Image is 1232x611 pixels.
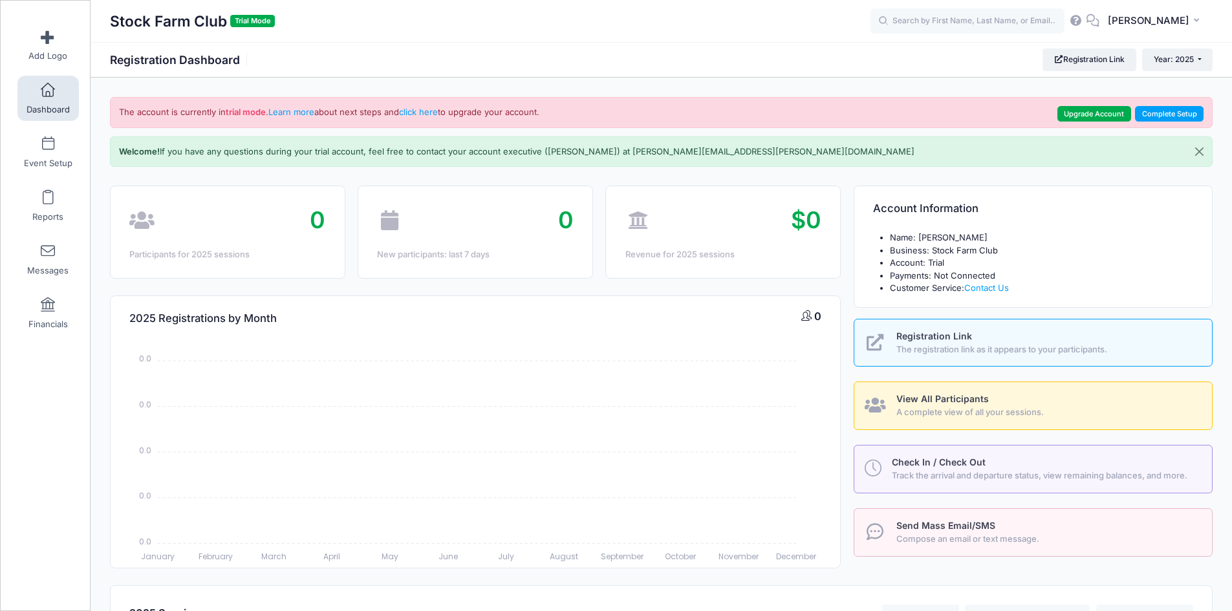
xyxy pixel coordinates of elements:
[1108,14,1189,28] span: [PERSON_NAME]
[110,6,275,36] h1: Stock Farm Club
[310,206,325,234] span: 0
[814,310,821,323] span: 0
[890,282,1193,295] li: Customer Service:
[890,244,1193,257] li: Business: Stock Farm Club
[719,551,759,562] tspan: November
[129,248,325,261] div: Participants for 2025 sessions
[854,445,1213,493] a: Check In / Check Out Track the arrival and departure status, view remaining balances, and more.
[892,469,1197,482] span: Track the arrival and departure status, view remaining balances, and more.
[32,211,63,222] span: Reports
[119,145,914,158] p: If you have any questions during your trial account, feel free to contact your account executive ...
[890,257,1193,270] li: Account: Trial
[777,551,817,562] tspan: December
[890,270,1193,283] li: Payments: Not Connected
[28,50,67,61] span: Add Logo
[261,551,286,562] tspan: March
[498,551,514,562] tspan: July
[17,22,79,67] a: Add Logo
[854,381,1213,430] a: View All Participants A complete view of all your sessions.
[890,231,1193,244] li: Name: [PERSON_NAME]
[1135,106,1204,122] a: Complete Setup
[323,551,340,562] tspan: April
[964,283,1009,293] a: Contact Us
[199,551,233,562] tspan: February
[1154,54,1194,64] span: Year: 2025
[399,107,438,117] a: click here
[1099,6,1213,36] button: [PERSON_NAME]
[268,107,314,117] a: Learn more
[382,551,398,562] tspan: May
[896,520,995,531] span: Send Mass Email/SMS
[17,76,79,121] a: Dashboard
[17,237,79,282] a: Messages
[1142,48,1213,70] button: Year: 2025
[1187,137,1212,167] button: Close
[139,399,151,410] tspan: 0.0
[377,248,573,261] div: New participants: last 7 days
[110,53,251,67] h1: Registration Dashboard
[438,551,458,562] tspan: June
[665,551,697,562] tspan: October
[1057,106,1131,122] a: Upgrade Account
[791,206,821,234] span: $0
[625,248,821,261] div: Revenue for 2025 sessions
[854,319,1213,367] a: Registration Link The registration link as it appears to your participants.
[141,551,175,562] tspan: January
[139,444,151,455] tspan: 0.0
[896,330,972,341] span: Registration Link
[24,158,72,169] span: Event Setup
[601,551,644,562] tspan: September
[139,353,151,364] tspan: 0.0
[870,8,1064,34] input: Search by First Name, Last Name, or Email...
[17,129,79,175] a: Event Setup
[27,265,69,276] span: Messages
[896,533,1198,546] span: Compose an email or text message.
[873,191,978,228] h4: Account Information
[139,490,151,501] tspan: 0.0
[896,393,989,404] span: View All Participants
[1043,48,1136,70] a: Registration Link
[550,551,578,562] tspan: August
[110,97,1213,128] div: The account is currently in . about next steps and to upgrade your account.
[896,343,1198,356] span: The registration link as it appears to your participants.
[139,535,151,546] tspan: 0.0
[28,319,68,330] span: Financials
[17,290,79,336] a: Financials
[119,146,160,156] b: Welcome!
[892,456,986,467] span: Check In / Check Out
[17,183,79,228] a: Reports
[896,406,1198,419] span: A complete view of all your sessions.
[129,300,277,337] h4: 2025 Registrations by Month
[854,508,1213,557] a: Send Mass Email/SMS Compose an email or text message.
[558,206,574,234] span: 0
[226,107,266,117] strong: trial mode
[230,15,275,27] span: Trial Mode
[27,104,70,115] span: Dashboard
